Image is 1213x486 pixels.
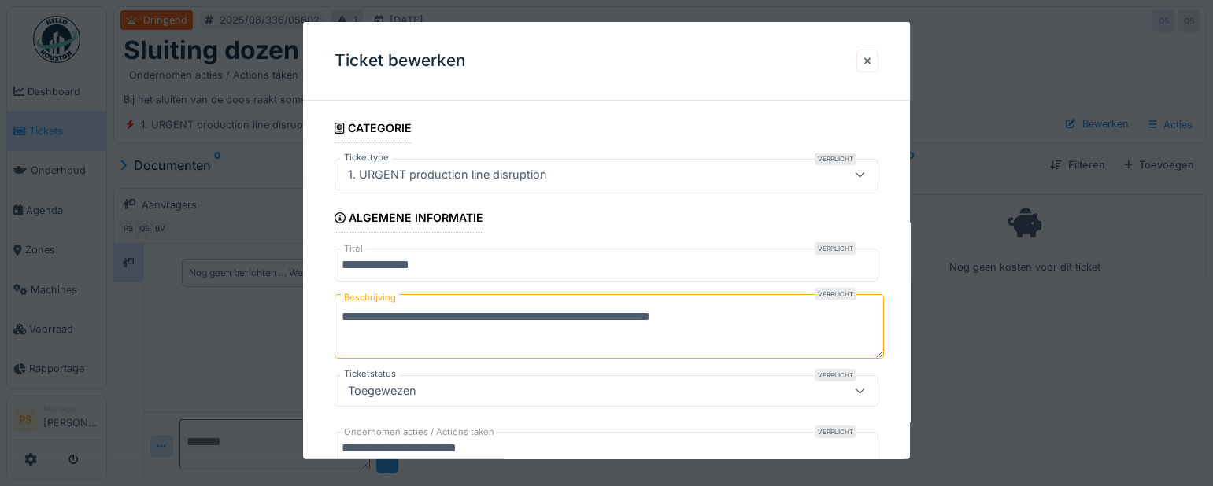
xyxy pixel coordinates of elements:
div: Verplicht [815,425,856,438]
div: 1. URGENT production line disruption [342,166,553,183]
label: Ondernomen acties / Actions taken [341,425,497,439]
div: Verplicht [815,288,856,300]
div: Categorie [335,116,411,143]
div: Verplicht [815,242,856,255]
label: Ticketstatus [341,367,399,381]
label: Titel [341,242,366,256]
h3: Ticket bewerken [335,51,466,71]
div: Algemene informatie [335,206,483,233]
div: Verplicht [815,153,856,165]
label: Tickettype [341,151,392,164]
label: Beschrijving [341,288,399,307]
div: Toegewezen [342,382,423,399]
div: Verplicht [815,369,856,381]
